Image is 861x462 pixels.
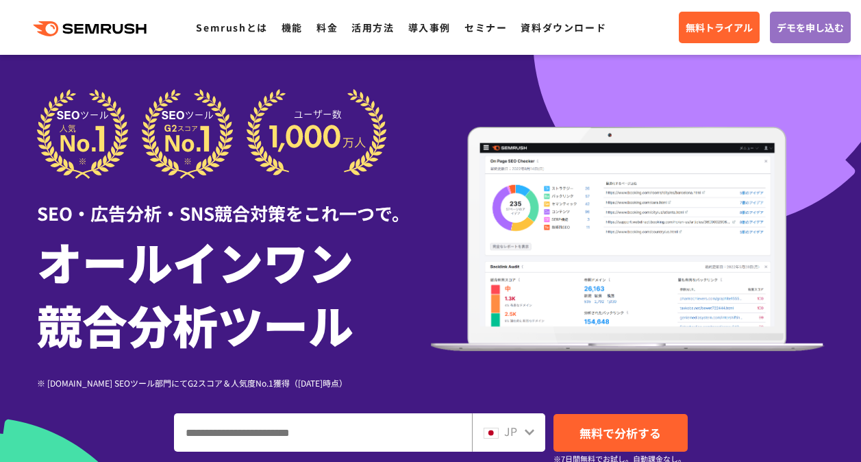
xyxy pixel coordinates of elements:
input: ドメイン、キーワードまたはURLを入力してください [175,414,471,451]
a: 活用方法 [351,21,394,34]
a: 無料で分析する [553,414,688,452]
a: 導入事例 [408,21,451,34]
a: 資料ダウンロード [521,21,606,34]
span: 無料トライアル [686,20,753,35]
div: ※ [DOMAIN_NAME] SEOツール部門にてG2スコア＆人気度No.1獲得（[DATE]時点） [37,376,431,389]
a: セミナー [464,21,507,34]
a: デモを申し込む [770,12,851,43]
h1: オールインワン 競合分析ツール [37,230,431,356]
a: 料金 [316,21,338,34]
span: 無料で分析する [579,424,661,441]
span: JP [504,423,517,439]
a: 機能 [282,21,303,34]
a: 無料トライアル [679,12,760,43]
a: Semrushとは [196,21,267,34]
span: デモを申し込む [777,20,844,35]
div: SEO・広告分析・SNS競合対策をこれ一つで。 [37,179,431,226]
